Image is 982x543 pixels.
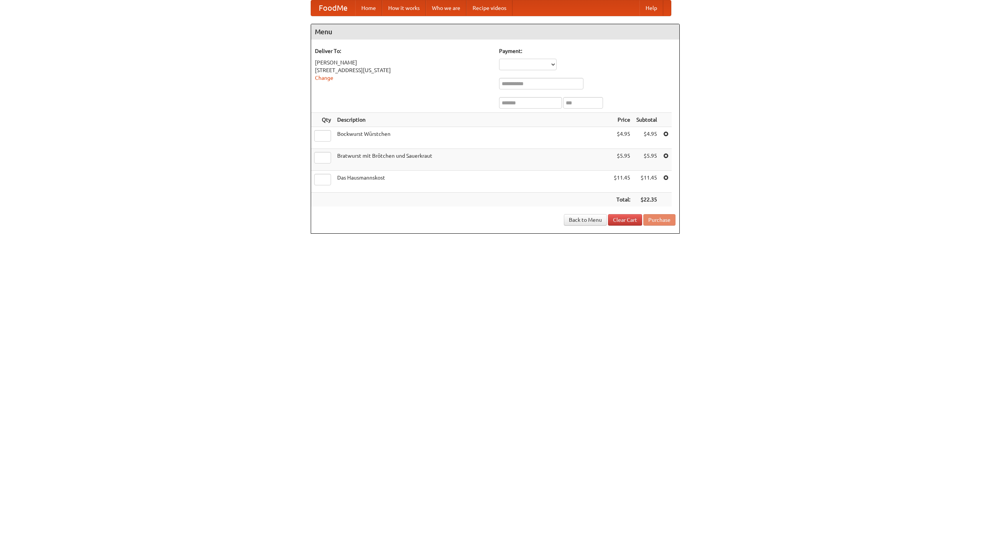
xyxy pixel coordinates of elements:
[643,214,676,226] button: Purchase
[564,214,607,226] a: Back to Menu
[311,0,355,16] a: FoodMe
[499,47,676,55] h5: Payment:
[466,0,512,16] a: Recipe videos
[355,0,382,16] a: Home
[334,127,611,149] td: Bockwurst Würstchen
[315,75,333,81] a: Change
[315,59,491,66] div: [PERSON_NAME]
[315,66,491,74] div: [STREET_ADDRESS][US_STATE]
[334,171,611,193] td: Das Hausmannskost
[633,149,660,171] td: $5.95
[611,149,633,171] td: $5.95
[611,127,633,149] td: $4.95
[633,193,660,207] th: $22.35
[611,193,633,207] th: Total:
[334,113,611,127] th: Description
[633,127,660,149] td: $4.95
[611,171,633,193] td: $11.45
[382,0,426,16] a: How it works
[334,149,611,171] td: Bratwurst mit Brötchen und Sauerkraut
[311,24,679,40] h4: Menu
[426,0,466,16] a: Who we are
[315,47,491,55] h5: Deliver To:
[611,113,633,127] th: Price
[633,171,660,193] td: $11.45
[608,214,642,226] a: Clear Cart
[639,0,663,16] a: Help
[311,113,334,127] th: Qty
[633,113,660,127] th: Subtotal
